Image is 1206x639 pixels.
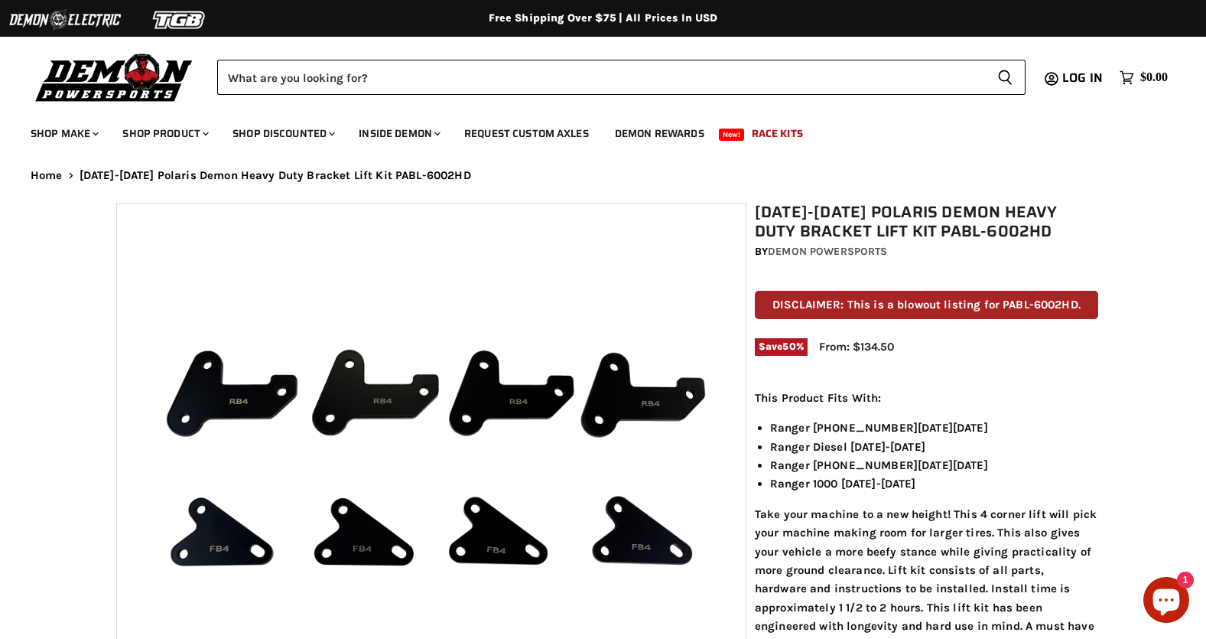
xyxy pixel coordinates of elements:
a: Race Kits [740,118,814,149]
li: Ranger [PHONE_NUMBER][DATE][DATE] [770,456,1098,474]
li: Ranger Diesel [DATE]-[DATE] [770,438,1098,456]
span: Log in [1062,68,1103,87]
span: [DATE]-[DATE] Polaris Demon Heavy Duty Bracket Lift Kit PABL-6002HD [80,169,471,182]
img: Demon Powersports [31,50,198,104]
form: Product [217,60,1026,95]
a: Log in [1055,71,1112,85]
button: Search [985,60,1026,95]
span: 50 [782,341,795,352]
input: Search [217,60,985,95]
a: Demon Rewards [603,118,716,149]
img: Demon Electric Logo 2 [8,5,122,34]
a: Request Custom Axles [453,118,600,149]
inbox-online-store-chat: Shopify online store chat [1139,577,1194,627]
a: Shop Discounted [221,118,344,149]
a: Shop Product [111,118,218,149]
a: Shop Make [19,118,108,149]
span: Save % [755,338,808,355]
h1: [DATE]-[DATE] Polaris Demon Heavy Duty Bracket Lift Kit PABL-6002HD [755,203,1098,241]
li: Ranger 1000 [DATE]-[DATE] [770,474,1098,493]
img: TGB Logo 2 [122,5,237,34]
a: Inside Demon [347,118,450,149]
div: by [755,243,1098,260]
span: $0.00 [1140,70,1168,85]
p: This Product Fits With: [755,389,1098,407]
p: DISCLAIMER: This is a blowout listing for PABL-6002HD. [755,291,1098,319]
a: $0.00 [1112,67,1175,89]
span: New! [719,129,745,141]
span: From: $134.50 [819,340,894,354]
a: Home [31,169,63,182]
ul: Main menu [19,112,1164,149]
li: Ranger [PHONE_NUMBER][DATE][DATE] [770,419,1098,437]
a: Demon Powersports [768,245,887,258]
